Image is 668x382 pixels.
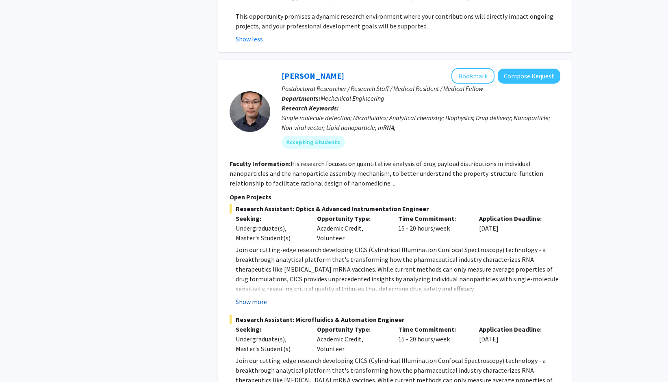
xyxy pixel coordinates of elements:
[282,71,344,81] a: [PERSON_NAME]
[230,204,560,214] span: Research Assistant: Optics & Advanced Instrumentation Engineer
[479,324,548,334] p: Application Deadline:
[236,11,560,31] p: This opportunity promises a dynamic research environment where your contributions will directly i...
[479,214,548,223] p: Application Deadline:
[230,192,560,202] p: Open Projects
[317,324,386,334] p: Opportunity Type:
[236,214,305,223] p: Seeking:
[392,214,473,243] div: 15 - 20 hours/week
[392,324,473,354] div: 15 - 20 hours/week
[311,214,392,243] div: Academic Credit, Volunteer
[236,223,305,243] div: Undergraduate(s), Master's Student(s)
[236,245,560,294] p: Join our cutting-edge research developing CICS (Cylindrical Illumination Confocal Spectroscopy) t...
[282,136,345,149] mat-chip: Accepting Students
[282,94,321,102] b: Departments:
[473,324,554,354] div: [DATE]
[236,297,267,306] button: Show more
[321,94,384,102] span: Mechanical Engineering
[236,324,305,334] p: Seeking:
[311,324,392,354] div: Academic Credit, Volunteer
[230,160,543,187] fg-read-more: His research focuses on quantitative analysis of drug payload distributions in individual nanopar...
[6,345,35,376] iframe: Chat
[498,69,560,84] button: Compose Request to Sixuan Li
[398,324,467,334] p: Time Commitment:
[317,214,386,223] p: Opportunity Type:
[236,34,263,44] button: Show less
[282,104,339,112] b: Research Keywords:
[282,113,560,132] div: Single molecule detection; Microfluidics; Analytical chemistry; Biophysics; Drug delivery; Nanopa...
[473,214,554,243] div: [DATE]
[230,160,291,168] b: Faculty Information:
[236,334,305,354] div: Undergraduate(s), Master's Student(s)
[398,214,467,223] p: Time Commitment:
[451,68,494,84] button: Add Sixuan Li to Bookmarks
[282,84,560,93] p: Postdoctoral Researcher / Research Staff / Medical Resident / Medical Fellow
[230,315,560,324] span: Research Assistant: Microfluidics & Automation Engineer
